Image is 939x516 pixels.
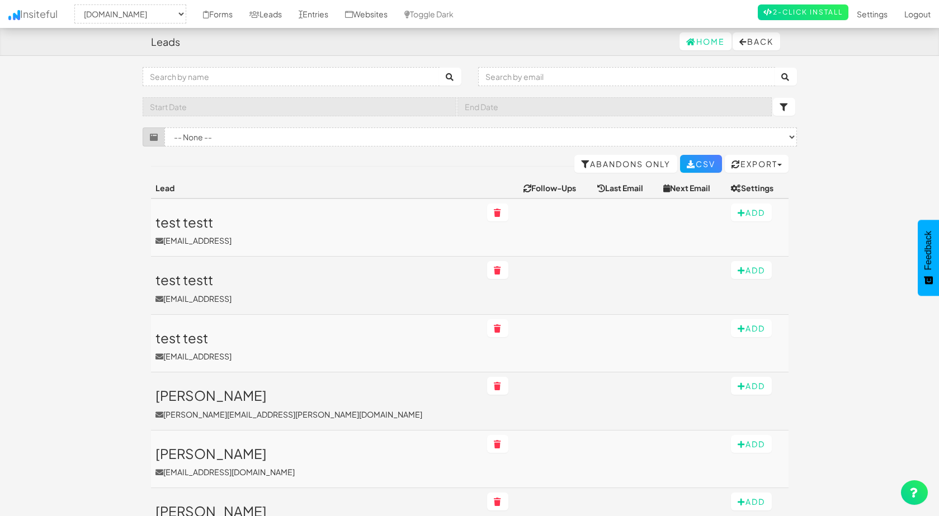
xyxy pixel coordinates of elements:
[680,155,722,173] a: CSV
[731,203,772,221] button: Add
[155,351,478,362] p: [EMAIL_ADDRESS]
[731,493,772,510] button: Add
[519,178,593,198] th: Follow-Ups
[155,446,478,477] a: [PERSON_NAME][EMAIL_ADDRESS][DOMAIN_NAME]
[918,220,939,296] button: Feedback - Show survey
[155,388,478,419] a: [PERSON_NAME][PERSON_NAME][EMAIL_ADDRESS][PERSON_NAME][DOMAIN_NAME]
[574,155,677,173] a: Abandons Only
[155,293,478,304] p: [EMAIL_ADDRESS]
[155,215,478,229] h3: test testt
[155,446,478,461] h3: [PERSON_NAME]
[151,178,483,198] th: Lead
[731,319,772,337] button: Add
[151,36,180,48] h4: Leads
[155,466,478,477] p: [EMAIL_ADDRESS][DOMAIN_NAME]
[155,330,478,345] h3: test test
[593,178,659,198] th: Last Email
[457,97,772,116] input: End Date
[478,67,775,86] input: Search by email
[155,272,478,287] h3: test testt
[155,235,478,246] p: [EMAIL_ADDRESS]
[758,4,848,20] a: 2-Click Install
[143,67,440,86] input: Search by name
[155,388,478,403] h3: [PERSON_NAME]
[733,32,780,50] button: Back
[155,215,478,246] a: test testt[EMAIL_ADDRESS]
[659,178,726,198] th: Next Email
[155,272,478,304] a: test testt[EMAIL_ADDRESS]
[680,32,732,50] a: Home
[923,231,933,270] span: Feedback
[8,10,20,20] img: icon.png
[731,435,772,453] button: Add
[155,330,478,362] a: test test[EMAIL_ADDRESS]
[155,409,478,420] p: [PERSON_NAME][EMAIL_ADDRESS][PERSON_NAME][DOMAIN_NAME]
[731,261,772,279] button: Add
[726,178,789,198] th: Settings
[731,377,772,395] button: Add
[143,97,457,116] input: Start Date
[725,155,789,173] button: Export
